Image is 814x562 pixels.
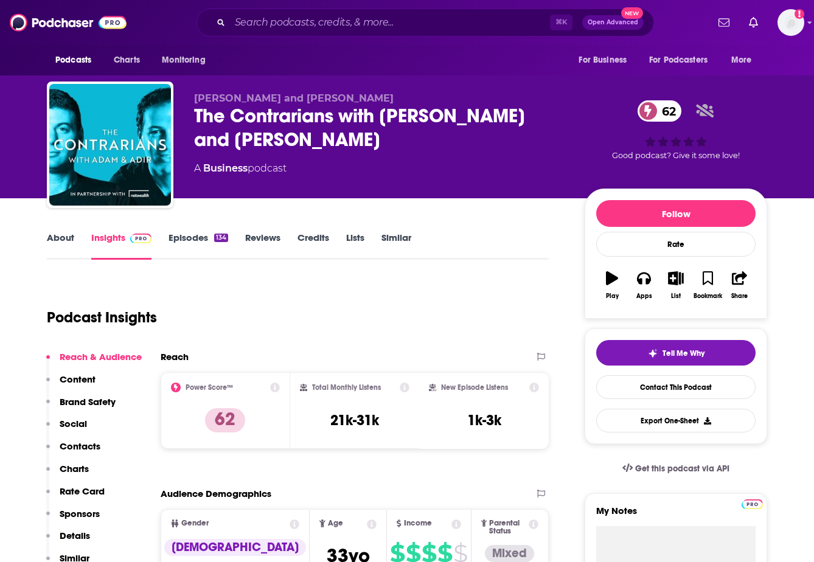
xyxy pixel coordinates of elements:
[47,49,107,72] button: open menu
[46,396,116,418] button: Brand Safety
[714,12,734,33] a: Show notifications dropdown
[694,293,722,300] div: Bookmark
[60,463,89,474] p: Charts
[613,454,739,484] a: Get this podcast via API
[596,505,756,526] label: My Notes
[46,463,89,485] button: Charts
[161,351,189,363] h2: Reach
[731,293,748,300] div: Share
[60,418,87,429] p: Social
[194,92,394,104] span: [PERSON_NAME] and [PERSON_NAME]
[60,351,142,363] p: Reach & Audience
[489,519,526,535] span: Parental Status
[660,263,692,307] button: List
[441,383,508,392] h2: New Episode Listens
[585,92,767,168] div: 62Good podcast? Give it some love!
[777,9,804,36] img: User Profile
[153,49,221,72] button: open menu
[628,263,659,307] button: Apps
[46,440,100,463] button: Contacts
[60,530,90,541] p: Details
[161,488,271,499] h2: Audience Demographics
[596,200,756,227] button: Follow
[186,383,233,392] h2: Power Score™
[550,15,572,30] span: ⌘ K
[777,9,804,36] button: Show profile menu
[60,440,100,452] p: Contacts
[47,308,157,327] h1: Podcast Insights
[55,52,91,69] span: Podcasts
[723,49,767,72] button: open menu
[312,383,381,392] h2: Total Monthly Listens
[596,340,756,366] button: tell me why sparkleTell Me Why
[46,373,96,396] button: Content
[692,263,723,307] button: Bookmark
[60,485,105,497] p: Rate Card
[724,263,756,307] button: Share
[230,13,550,32] input: Search podcasts, credits, & more...
[181,519,209,527] span: Gender
[606,293,619,300] div: Play
[638,100,682,122] a: 62
[297,232,329,260] a: Credits
[641,49,725,72] button: open menu
[60,373,96,385] p: Content
[46,418,87,440] button: Social
[467,411,501,429] h3: 1k-3k
[60,508,100,519] p: Sponsors
[197,9,654,36] div: Search podcasts, credits, & more...
[731,52,752,69] span: More
[245,232,280,260] a: Reviews
[582,15,644,30] button: Open AdvancedNew
[795,9,804,19] svg: Add a profile image
[596,232,756,257] div: Rate
[777,9,804,36] span: Logged in as jhutchinson
[742,498,763,509] a: Pro website
[635,463,729,474] span: Get this podcast via API
[596,409,756,432] button: Export One-Sheet
[46,508,100,530] button: Sponsors
[106,49,147,72] a: Charts
[570,49,642,72] button: open menu
[10,11,127,34] img: Podchaser - Follow, Share and Rate Podcasts
[650,100,682,122] span: 62
[648,349,658,358] img: tell me why sparkle
[46,351,142,373] button: Reach & Audience
[169,232,228,260] a: Episodes134
[742,499,763,509] img: Podchaser Pro
[381,232,411,260] a: Similar
[596,263,628,307] button: Play
[194,161,287,176] div: A podcast
[663,349,704,358] span: Tell Me Why
[346,232,364,260] a: Lists
[328,519,343,527] span: Age
[205,408,245,432] p: 62
[46,485,105,508] button: Rate Card
[404,519,432,527] span: Income
[485,545,534,562] div: Mixed
[60,396,116,408] p: Brand Safety
[330,411,379,429] h3: 21k-31k
[621,7,643,19] span: New
[744,12,763,33] a: Show notifications dropdown
[671,293,681,300] div: List
[47,232,74,260] a: About
[203,162,248,174] a: Business
[214,234,228,242] div: 134
[579,52,627,69] span: For Business
[636,293,652,300] div: Apps
[649,52,708,69] span: For Podcasters
[164,539,306,556] div: [DEMOGRAPHIC_DATA]
[46,530,90,552] button: Details
[612,151,740,160] span: Good podcast? Give it some love!
[162,52,205,69] span: Monitoring
[596,375,756,399] a: Contact This Podcast
[114,52,140,69] span: Charts
[49,84,171,206] img: The Contrarians with Adam and Adir
[130,234,151,243] img: Podchaser Pro
[588,19,638,26] span: Open Advanced
[91,232,151,260] a: InsightsPodchaser Pro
